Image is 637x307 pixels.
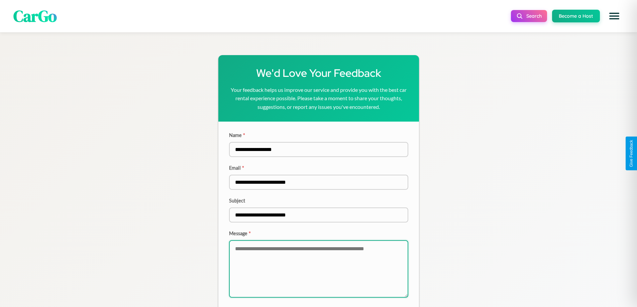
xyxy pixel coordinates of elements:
span: CarGo [13,5,57,27]
p: Your feedback helps us improve our service and provide you with the best car rental experience po... [229,86,408,111]
div: Give Feedback [629,140,634,167]
label: Name [229,132,408,138]
h1: We'd Love Your Feedback [229,66,408,80]
label: Email [229,165,408,171]
button: Become a Host [552,10,600,22]
span: Search [526,13,542,19]
label: Subject [229,198,408,203]
label: Message [229,231,408,236]
button: Open menu [605,7,624,25]
button: Search [511,10,547,22]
